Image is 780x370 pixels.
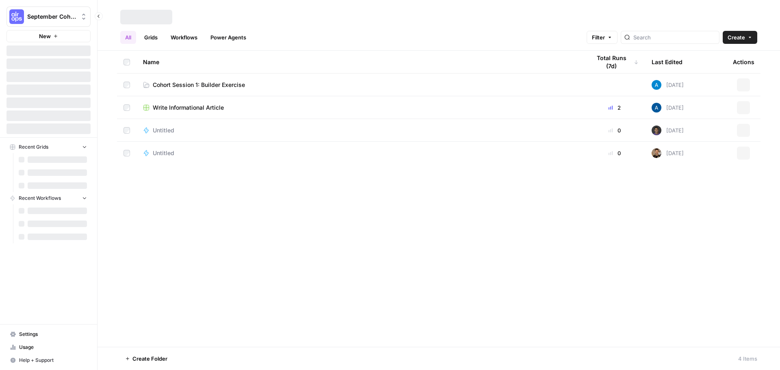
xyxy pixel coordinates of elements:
span: September Cohort [27,13,76,21]
div: [DATE] [652,80,684,90]
span: Recent Grids [19,143,48,151]
input: Search [633,33,716,41]
img: September Cohort Logo [9,9,24,24]
a: Cohort Session 1: Builder Exercise [143,81,578,89]
span: Create [728,33,745,41]
img: r14hsbufqv3t0k7vcxcnu0vbeixh [652,103,661,113]
button: Recent Grids [6,141,91,153]
a: Usage [6,341,91,354]
div: Name [143,51,578,73]
button: Workspace: September Cohort [6,6,91,27]
span: Untitled [153,149,174,157]
span: Untitled [153,126,174,134]
span: Settings [19,331,87,338]
div: [DATE] [652,125,684,135]
div: 4 Items [738,355,757,363]
span: New [39,32,51,40]
button: Filter [587,31,617,44]
div: Last Edited [652,51,682,73]
img: 52v6d42v34ivydbon8qigpzex0ny [652,125,661,135]
button: Recent Workflows [6,192,91,204]
img: 36rz0nf6lyfqsoxlb67712aiq2cf [652,148,661,158]
div: Actions [733,51,754,73]
a: Settings [6,328,91,341]
button: Create [723,31,757,44]
span: Filter [592,33,605,41]
div: [DATE] [652,103,684,113]
span: Write Informational Article [153,104,224,112]
span: Recent Workflows [19,195,61,202]
div: 0 [591,126,639,134]
div: 0 [591,149,639,157]
a: Untitled [143,149,578,157]
a: Workflows [166,31,202,44]
img: o3cqybgnmipr355j8nz4zpq1mc6x [652,80,661,90]
div: [DATE] [652,148,684,158]
button: Help + Support [6,354,91,367]
span: Help + Support [19,357,87,364]
button: Create Folder [120,352,172,365]
div: 2 [591,104,639,112]
div: Total Runs (7d) [591,51,639,73]
a: All [120,31,136,44]
span: Cohort Session 1: Builder Exercise [153,81,245,89]
span: Create Folder [132,355,167,363]
a: Power Agents [206,31,251,44]
a: Untitled [143,126,578,134]
a: Write Informational Article [143,104,578,112]
button: New [6,30,91,42]
span: Usage [19,344,87,351]
a: Grids [139,31,162,44]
